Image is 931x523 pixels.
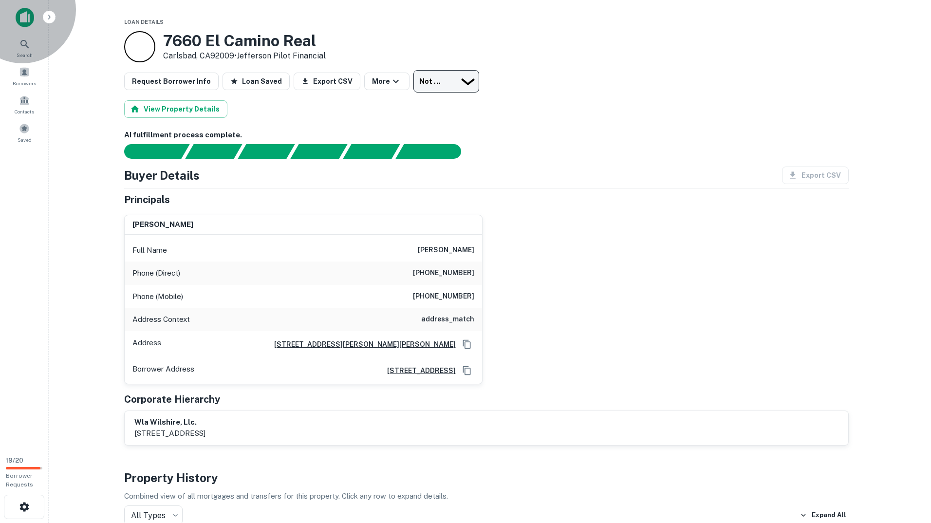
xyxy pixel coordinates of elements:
div: Principals found, still searching for contact information. This may take time... [343,144,400,159]
div: AI fulfillment process complete. [396,144,473,159]
h6: [STREET_ADDRESS] [379,365,456,376]
p: Address Context [132,314,190,325]
button: Copy Address [460,363,474,378]
h6: [PHONE_NUMBER] [413,267,474,279]
h6: [PERSON_NAME] [418,244,474,256]
iframe: Chat Widget [882,445,931,492]
h6: address_match [421,314,474,325]
div: Documents found, AI parsing details... [238,144,295,159]
a: Jefferson Pilot Financial [237,51,326,60]
p: Full Name [132,244,167,256]
span: Saved [18,136,32,144]
h5: Principals [124,192,170,207]
p: [STREET_ADDRESS] [134,428,205,439]
span: Borrowers [13,79,36,87]
span: Borrower Requests [6,472,33,488]
span: Contacts [15,108,34,115]
p: Phone (Direct) [132,267,180,279]
h3: 7660 El Camino Real [163,32,326,50]
p: Carlsbad, CA92009 • [163,50,326,62]
button: Request Borrower Info [124,73,219,90]
div: Sending borrower request to AI... [112,144,186,159]
div: Not contacted [413,72,457,91]
p: Phone (Mobile) [132,291,183,302]
p: Combined view of all mortgages and transfers for this property. Click any row to expand details. [124,490,849,502]
h6: [STREET_ADDRESS][PERSON_NAME][PERSON_NAME] [266,339,456,350]
button: Loan Saved [223,73,290,90]
h6: [PERSON_NAME] [132,219,193,230]
div: Your request is received and processing... [185,144,242,159]
button: View Property Details [124,100,227,118]
span: Loan Details [124,19,164,25]
span: 19 / 20 [6,457,23,464]
div: Principals found, AI now looking for contact information... [290,144,347,159]
h6: AI fulfillment process complete. [124,130,849,141]
h5: Corporate Hierarchy [124,392,220,407]
h4: Buyer Details [124,167,200,184]
h6: [PHONE_NUMBER] [413,291,474,302]
h4: Property History [124,469,849,486]
button: Expand All [798,508,849,523]
button: Export CSV [294,73,360,90]
p: Address [132,337,161,352]
h6: wla wilshire, llc. [134,417,205,428]
p: Borrower Address [132,363,194,378]
img: capitalize-icon.png [16,8,34,27]
button: More [364,73,410,90]
span: Search [17,51,33,59]
button: Copy Address [460,337,474,352]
